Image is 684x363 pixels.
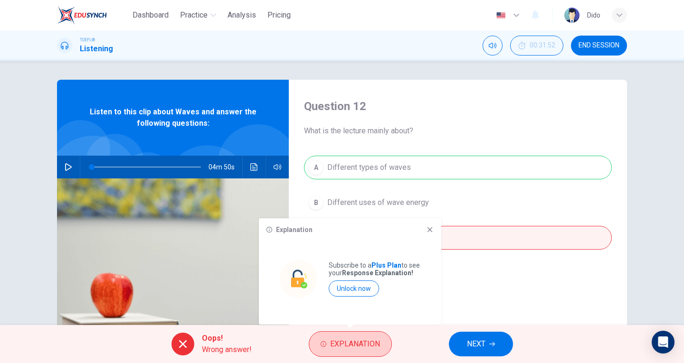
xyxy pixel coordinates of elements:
span: END SESSION [579,42,619,49]
img: EduSynch logo [57,6,107,25]
img: Profile picture [564,8,579,23]
strong: Response Explanation! [342,269,413,277]
span: Oops! [202,333,252,344]
span: TOEFL® [80,37,95,43]
span: Wrong answer! [202,344,252,355]
strong: Plus Plan [371,261,401,269]
span: Practice [180,9,208,21]
span: 00:31:52 [530,42,555,49]
span: NEXT [467,337,485,351]
span: What is the lecture mainly about? [304,125,612,137]
span: 04m 50s [209,156,242,178]
div: Mute [483,36,503,56]
span: Dashboard [133,9,169,21]
p: Subscribe to a to see your [329,261,421,277]
button: Click to see the audio transcription [247,156,262,178]
span: Pricing [267,9,291,21]
h6: Explanation [276,226,313,233]
h4: Question 12 [304,99,612,114]
img: en [495,12,507,19]
button: Unlock now [329,280,379,297]
span: Explanation [330,337,380,351]
h1: Listening [80,43,113,55]
span: Listen to this clip about Waves and answer the following questions: [88,106,258,129]
div: Dido [587,9,600,21]
span: Analysis [228,9,256,21]
div: Open Intercom Messenger [652,331,674,354]
div: Hide [510,36,563,56]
